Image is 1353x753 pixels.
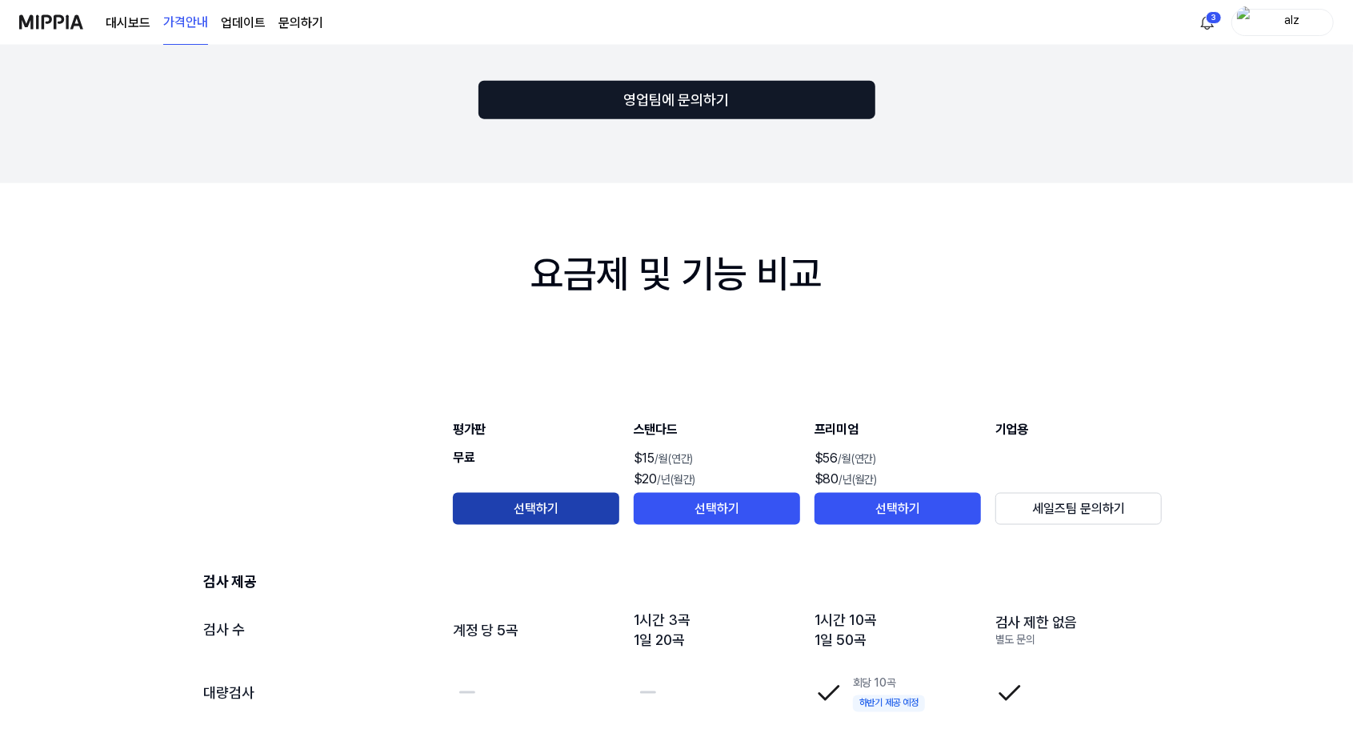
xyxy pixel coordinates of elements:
[634,469,800,490] div: $20
[853,695,926,712] div: 하반기 제공 예정
[654,452,693,465] span: /월(연간)
[453,448,619,493] div: 무료
[995,501,1162,516] a: 세일즈팀 문의하기
[106,14,150,33] a: 대시보드
[478,81,875,119] button: 영업팀에 문의하기
[815,419,981,440] div: 프리미엄
[163,1,208,45] a: 가격안내
[221,14,266,33] a: 업데이트
[190,662,439,726] td: 대량검사
[453,419,619,440] div: 평가판
[531,247,823,301] div: 요금제 및 기능 비교
[853,676,926,692] div: 회당 10곡
[190,598,439,662] td: 검사 수
[452,598,620,662] td: 계정 당 5곡
[453,493,619,525] button: 선택하기
[1237,6,1256,38] img: profile
[1261,13,1323,30] div: alz
[657,473,695,486] span: /년(월간)
[634,419,800,440] div: 스탠다드
[839,473,877,486] span: /년(월간)
[815,448,981,469] div: $56
[1206,11,1222,24] div: 3
[278,14,323,33] a: 문의하기
[995,632,1162,648] div: 별도 문의
[815,493,981,525] button: 선택하기
[815,469,981,490] div: $80
[190,541,1163,598] td: 검사 제공
[995,493,1162,525] button: 세일즈팀 문의하기
[814,598,982,662] td: 1시간 10곡 1일 50곡
[995,419,1162,440] div: 기업용
[1231,9,1334,36] button: profilealz
[634,448,800,469] div: $15
[1198,13,1217,32] img: 알림
[634,493,800,525] button: 선택하기
[1195,10,1220,35] button: 알림3
[995,612,1162,633] div: 검사 제한 없음
[838,452,876,465] span: /월(연간)
[633,598,801,662] td: 1시간 3곡 1일 20곡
